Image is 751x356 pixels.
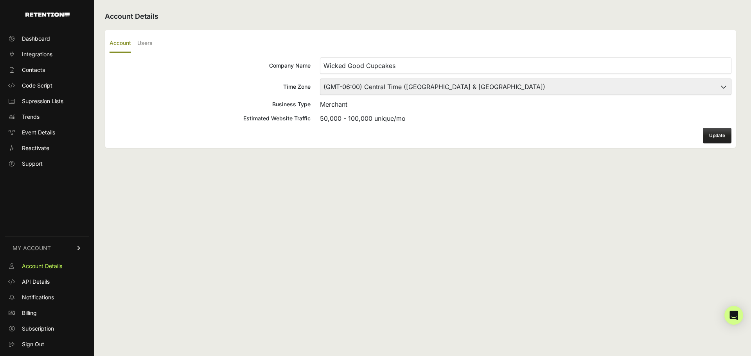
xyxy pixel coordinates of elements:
[22,144,49,152] span: Reactivate
[5,338,89,351] a: Sign Out
[22,340,44,348] span: Sign Out
[22,129,55,136] span: Event Details
[110,34,131,53] label: Account
[22,50,52,58] span: Integrations
[110,100,311,108] div: Business Type
[5,79,89,92] a: Code Script
[5,126,89,139] a: Event Details
[105,11,736,22] h2: Account Details
[110,83,311,91] div: Time Zone
[22,278,50,286] span: API Details
[5,322,89,335] a: Subscription
[22,97,63,105] span: Supression Lists
[110,62,311,70] div: Company Name
[320,114,731,123] div: 50,000 - 100,000 unique/mo
[22,309,37,317] span: Billing
[5,275,89,288] a: API Details
[22,113,40,121] span: Trends
[320,100,731,109] div: Merchant
[5,157,89,170] a: Support
[22,262,62,270] span: Account Details
[137,34,153,53] label: Users
[320,57,731,74] input: Company Name
[320,79,731,95] select: Time Zone
[22,82,52,89] span: Code Script
[5,64,89,76] a: Contacts
[5,48,89,61] a: Integrations
[5,260,89,272] a: Account Details
[22,35,50,43] span: Dashboard
[25,13,70,17] img: Retention.com
[5,142,89,154] a: Reactivate
[724,306,743,325] div: Open Intercom Messenger
[703,128,731,143] button: Update
[22,160,43,168] span: Support
[110,114,311,122] div: Estimated Website Traffic
[5,32,89,45] a: Dashboard
[5,291,89,304] a: Notifications
[13,244,51,252] span: MY ACCOUNT
[5,236,89,260] a: MY ACCOUNT
[5,95,89,107] a: Supression Lists
[5,307,89,319] a: Billing
[5,111,89,123] a: Trends
[22,66,45,74] span: Contacts
[22,293,54,301] span: Notifications
[22,325,54,333] span: Subscription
